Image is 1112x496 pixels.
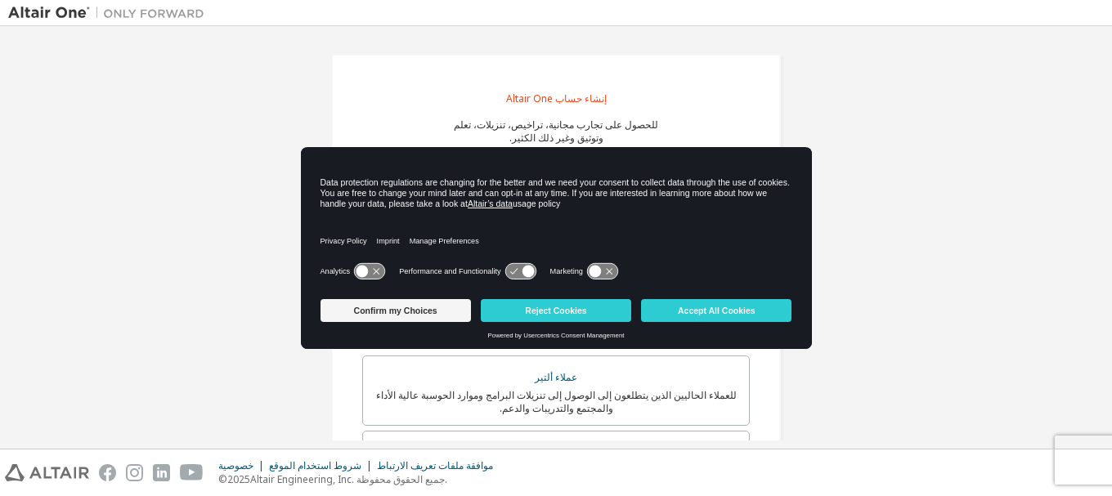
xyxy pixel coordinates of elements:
[126,464,143,481] img: instagram.svg
[153,464,170,481] img: linkedin.svg
[377,458,493,472] font: موافقة ملفات تعريف الارتباط
[454,118,658,132] font: للحصول على تجارب مجانية، تراخيص، تنزيلات، تعلم
[8,5,213,21] img: ألتير ون
[218,458,253,472] font: خصوصية
[5,464,89,481] img: altair_logo.svg
[227,472,250,486] font: 2025
[99,464,116,481] img: facebook.svg
[535,370,577,384] font: عملاء ألتير
[250,472,447,486] font: Altair Engineering, Inc. جميع الحقوق محفوظة.
[269,458,361,472] font: شروط استخدام الموقع
[180,464,204,481] img: youtube.svg
[509,131,603,145] font: وتوثيق وغير ذلك الكثير.
[506,92,607,105] font: إنشاء حساب Altair One
[218,472,227,486] font: ©
[376,388,737,415] font: للعملاء الحاليين الذين يتطلعون إلى الوصول إلى تنزيلات البرامج وموارد الحوسبة عالية الأداء والمجتم...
